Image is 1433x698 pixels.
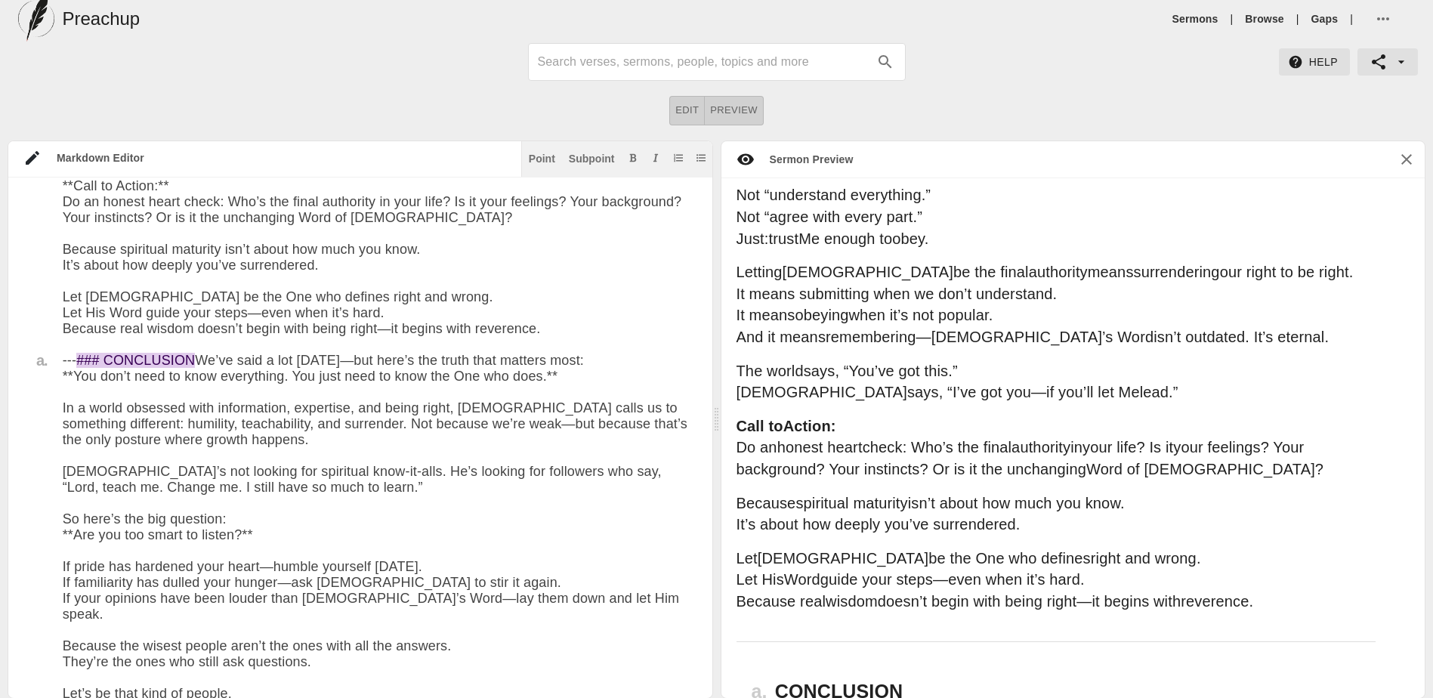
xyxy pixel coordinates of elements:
[826,593,878,610] span: wisdom
[758,550,928,567] span: [DEMOGRAPHIC_DATA]
[62,7,140,31] h5: Preachup
[827,439,862,456] span: heart
[42,150,521,165] div: Markdown Editor
[1029,264,1088,280] span: authority
[737,418,836,434] strong: Call to :
[737,415,1376,480] p: Do an check: Who’s the final in ? Is it ? Your background? Your instincts? Or is it the unchanging ?
[1344,11,1359,26] li: |
[826,329,916,345] span: remembering
[783,264,953,280] span: [DEMOGRAPHIC_DATA]
[529,153,555,164] div: Point
[1172,11,1218,26] a: Sermons
[737,548,1376,613] p: Let be the One who defines . Let His guide your steps—even when it’s hard. Because real doesn’t b...
[648,150,663,165] button: Add italic text
[1291,53,1338,72] span: Help
[1173,439,1260,456] span: your feelings
[737,184,1376,249] p: Not “understand everything.” Not “agree with every part.” : Me enough to .
[784,571,820,588] span: Word
[1082,439,1136,456] span: your life
[1279,48,1350,76] button: Help
[566,150,618,165] button: Subpoint
[737,384,907,400] span: [DEMOGRAPHIC_DATA]
[669,96,705,125] button: Edit
[777,439,823,456] span: honest
[693,150,709,165] button: Add unordered list
[853,495,907,511] span: maturity
[1290,11,1305,26] li: |
[783,418,831,434] span: Action
[675,102,699,119] span: Edit
[1086,461,1315,477] span: Word of [DEMOGRAPHIC_DATA]
[737,261,1376,347] p: Letting be the final means our right to be right. It means submitting when we don’t understand. I...
[769,230,799,247] span: trust
[538,50,869,74] input: Search sermons
[669,96,764,125] div: text alignment
[737,360,1376,403] p: says, “You’ve got this.” says, “I’ve got you—if you’ll let Me .”
[1311,11,1339,26] a: Gaps
[1140,384,1169,400] span: lead
[705,96,764,125] button: Preview
[1091,550,1197,567] span: right and wrong
[892,230,925,247] span: obey
[1225,11,1240,26] li: |
[737,493,1376,536] p: Because isn’t about how much you know. It’s about how deeply you’ve surrendered.
[1181,593,1249,610] span: reverence
[1245,11,1283,26] a: Browse
[931,329,1154,345] span: [DEMOGRAPHIC_DATA]’s Word
[755,152,854,167] div: Sermon Preview
[23,353,48,368] div: a.
[737,230,764,247] span: Just
[737,363,804,379] span: The world
[671,150,686,165] button: Add ordered list
[1011,439,1070,456] span: authority
[569,153,615,164] div: Subpoint
[869,45,902,79] button: search
[795,307,848,323] span: obeying
[526,150,558,165] button: Insert point
[710,102,758,119] span: Preview
[625,150,641,165] button: Add bold text
[795,495,848,511] span: spiritual
[1134,264,1220,280] span: surrendering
